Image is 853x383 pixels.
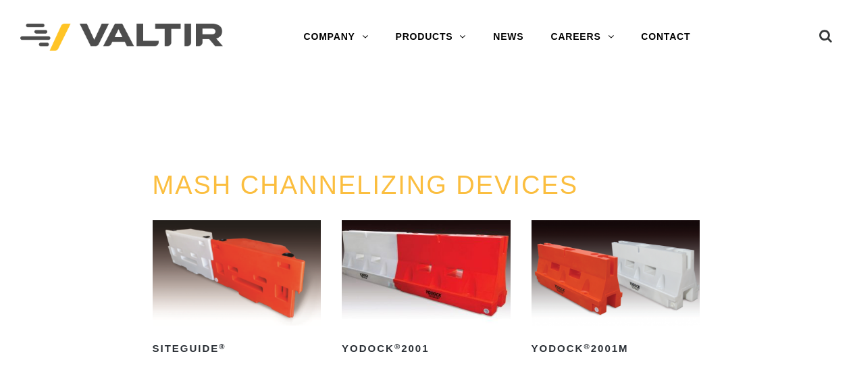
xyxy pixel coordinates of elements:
img: Yodock 2001 Water Filled Barrier and Barricade [342,220,511,326]
h2: SiteGuide [153,338,321,359]
sup: ® [584,342,590,351]
h2: Yodock 2001 [342,338,511,359]
a: CAREERS [537,24,627,51]
h2: Yodock 2001M [532,338,700,359]
a: Yodock®2001 [342,220,511,359]
sup: ® [219,342,226,351]
sup: ® [394,342,401,351]
a: MASH CHANNELIZING DEVICES [153,171,579,199]
a: Yodock®2001M [532,220,700,359]
a: SiteGuide® [153,220,321,359]
a: PRODUCTS [382,24,480,51]
a: NEWS [480,24,537,51]
img: Valtir [20,24,223,51]
a: CONTACT [627,24,704,51]
a: COMPANY [290,24,382,51]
